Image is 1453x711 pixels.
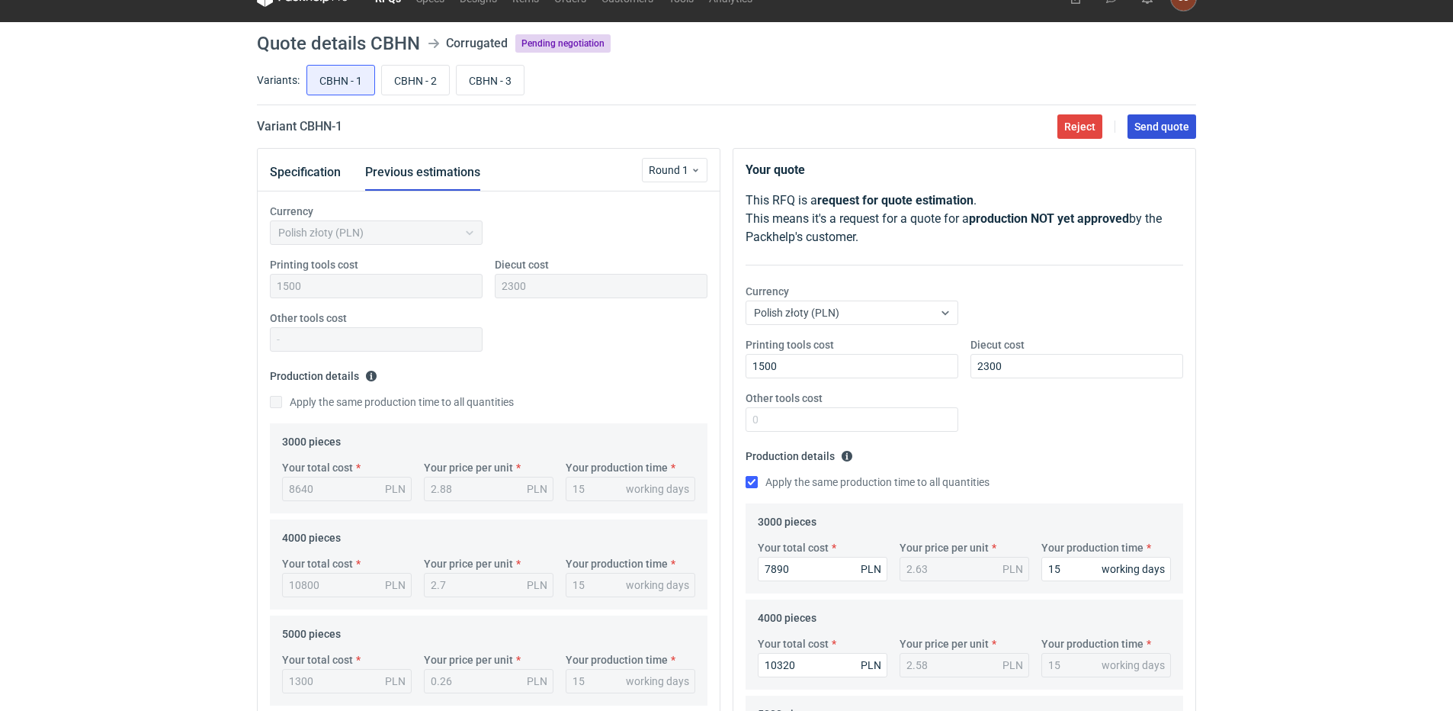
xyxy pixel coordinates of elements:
[746,191,1183,246] p: This RFQ is a . This means it's a request for a quote for a by the Packhelp's customer.
[969,211,1129,226] strong: production NOT yet approved
[758,510,816,528] legend: 3000 pieces
[1102,561,1165,577] div: working days
[365,154,480,191] button: Previous estimations
[270,394,514,410] label: Apply the same production time to all quantities
[270,364,377,382] legend: Production details
[754,307,839,319] span: Polish złoty (PLN)
[282,622,341,640] legend: 5000 pieces
[527,577,547,593] div: PLN
[1041,557,1171,581] input: 0
[1041,540,1143,555] label: Your production time
[270,257,358,272] label: Printing tools cost
[1002,561,1023,577] div: PLN
[900,540,989,555] label: Your price per unit
[746,475,990,490] label: Apply the same production time to all quantities
[626,674,689,689] div: working days
[424,556,513,571] label: Your price per unit
[282,460,353,475] label: Your total cost
[649,162,691,178] span: Round 1
[282,652,353,668] label: Your total cost
[270,154,341,191] button: Specification
[257,72,300,88] label: Variants:
[495,257,549,272] label: Diecut cost
[424,652,513,668] label: Your price per unit
[270,310,347,326] label: Other tools cost
[381,65,450,95] label: CBHN - 2
[282,526,341,544] legend: 4000 pieces
[566,460,668,475] label: Your production time
[758,557,887,581] input: 0
[1134,121,1189,132] span: Send quote
[515,34,611,53] span: Pending negotiation
[1041,636,1143,651] label: Your production time
[257,34,420,53] h1: Quote details CBHN
[270,204,313,219] label: Currency
[1002,658,1023,673] div: PLN
[861,561,881,577] div: PLN
[566,556,668,571] label: Your production time
[527,674,547,689] div: PLN
[626,577,689,593] div: working days
[758,540,829,555] label: Your total cost
[1127,114,1196,139] button: Send quote
[970,354,1183,378] input: 0
[758,606,816,624] legend: 4000 pieces
[1102,658,1165,673] div: working days
[385,674,406,689] div: PLN
[446,34,508,53] div: Corrugated
[817,193,973,208] strong: request for quote estimation
[861,658,881,673] div: PLN
[424,460,513,475] label: Your price per unit
[527,481,547,497] div: PLN
[456,65,524,95] label: CBHN - 3
[746,407,958,432] input: 0
[282,556,353,571] label: Your total cost
[746,162,805,177] strong: Your quote
[970,337,1025,352] label: Diecut cost
[746,391,823,406] label: Other tools cost
[282,429,341,448] legend: 3000 pieces
[306,65,375,95] label: CBHN - 1
[900,636,989,651] label: Your price per unit
[385,481,406,497] div: PLN
[626,481,689,497] div: working days
[758,636,829,651] label: Your total cost
[385,577,406,593] div: PLN
[566,652,668,668] label: Your production time
[257,117,342,136] h2: Variant CBHN - 1
[1057,114,1102,139] button: Reject
[746,354,958,378] input: 0
[746,444,853,462] legend: Production details
[1064,121,1095,132] span: Reject
[746,284,789,299] label: Currency
[746,337,834,352] label: Printing tools cost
